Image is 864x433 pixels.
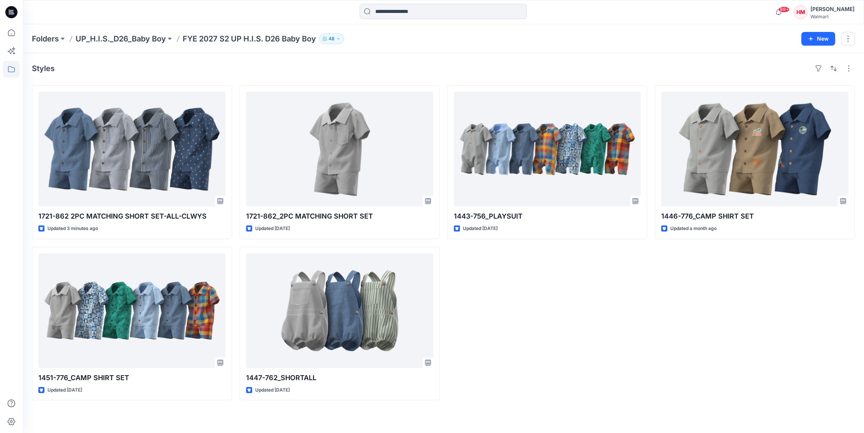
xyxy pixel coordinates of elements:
[801,32,835,46] button: New
[38,92,226,206] a: 1721-862 2PC MATCHING SHORT SET-ALL-CLWYS
[246,92,433,206] a: 1721-862_2PC MATCHING SHORT SET
[32,64,55,73] h4: Styles
[38,211,226,222] p: 1721-862 2PC MATCHING SHORT SET-ALL-CLWYS
[38,373,226,383] p: 1451-776_CAMP SHIRT SET
[76,33,166,44] a: UP_H.I.S._D26_Baby Boy
[32,33,59,44] a: Folders
[183,33,316,44] p: FYE 2027 S2 UP H.I.S. D26 Baby Boy
[255,386,290,394] p: Updated [DATE]
[246,253,433,368] a: 1447-762_SHORTALL
[794,5,807,19] div: HM
[319,33,344,44] button: 48
[661,92,848,206] a: 1446-776_CAMP SHIRT SET
[454,211,641,222] p: 1443-756_PLAYSUIT
[246,373,433,383] p: 1447-762_SHORTALL
[670,225,717,233] p: Updated a month ago
[246,211,433,222] p: 1721-862_2PC MATCHING SHORT SET
[454,92,641,206] a: 1443-756_PLAYSUIT
[463,225,498,233] p: Updated [DATE]
[661,211,848,222] p: 1446-776_CAMP SHIRT SET
[47,386,82,394] p: Updated [DATE]
[47,225,98,233] p: Updated 3 minutes ago
[329,35,335,43] p: 48
[810,5,855,14] div: [PERSON_NAME]
[255,225,290,233] p: Updated [DATE]
[810,14,855,19] div: Walmart
[38,253,226,368] a: 1451-776_CAMP SHIRT SET
[778,6,790,13] span: 99+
